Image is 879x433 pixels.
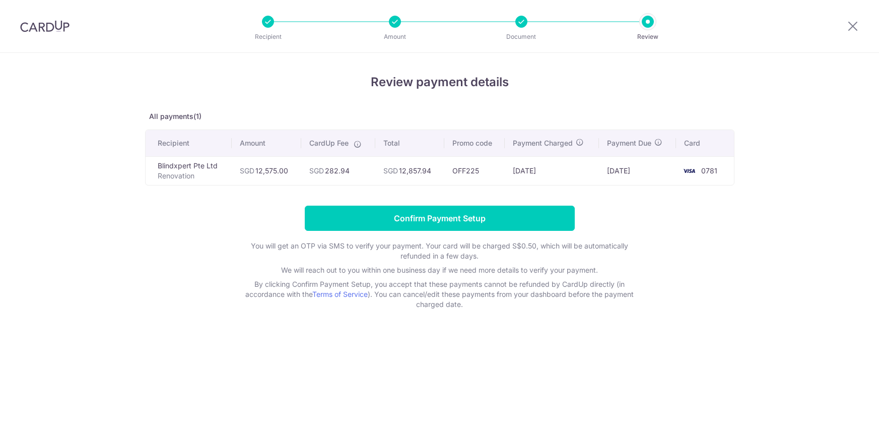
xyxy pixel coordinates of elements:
th: Promo code [444,130,505,156]
p: We will reach out to you within one business day if we need more details to verify your payment. [238,265,641,275]
p: All payments(1) [145,111,734,121]
th: Total [375,130,444,156]
h4: Review payment details [145,73,734,91]
p: You will get an OTP via SMS to verify your payment. Your card will be charged S$0.50, which will ... [238,241,641,261]
span: SGD [383,166,398,175]
td: 12,575.00 [232,156,301,185]
td: [DATE] [599,156,676,185]
td: 12,857.94 [375,156,444,185]
th: Recipient [146,130,232,156]
p: Document [484,32,559,42]
th: Amount [232,130,301,156]
span: 0781 [701,166,717,175]
td: Blindxpert Pte Ltd [146,156,232,185]
th: Card [676,130,733,156]
input: Confirm Payment Setup [305,206,575,231]
p: By clicking Confirm Payment Setup, you accept that these payments cannot be refunded by CardUp di... [238,279,641,310]
a: Terms of Service [312,290,368,298]
td: [DATE] [505,156,599,185]
td: OFF225 [444,156,505,185]
p: Review [611,32,685,42]
p: Renovation [158,171,224,181]
span: SGD [240,166,254,175]
span: Payment Charged [513,138,573,148]
span: Payment Due [607,138,651,148]
td: 282.94 [301,156,375,185]
span: CardUp Fee [309,138,349,148]
p: Amount [358,32,432,42]
img: <span class="translation_missing" title="translation missing: en.account_steps.new_confirm_form.b... [679,165,699,177]
span: SGD [309,166,324,175]
p: Recipient [231,32,305,42]
img: CardUp [20,20,70,32]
